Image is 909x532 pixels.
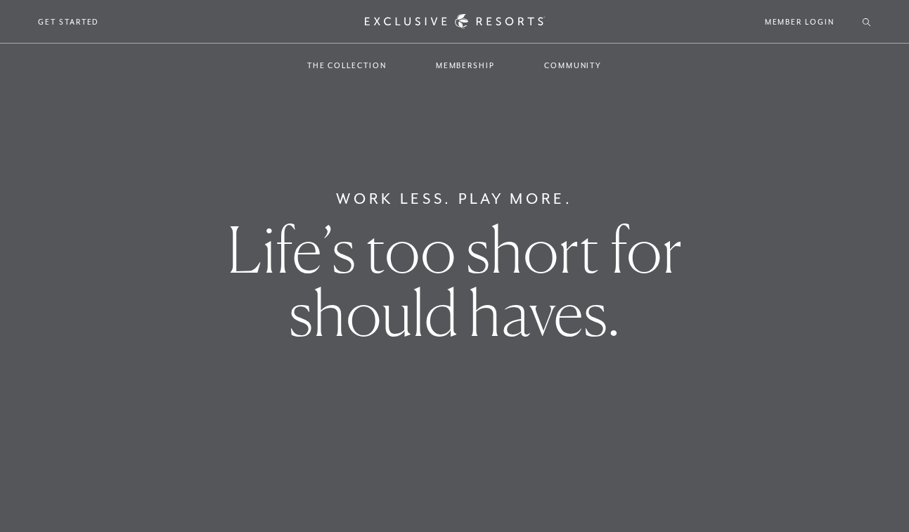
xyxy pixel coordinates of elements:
a: Member Login [765,15,834,28]
a: Membership [422,45,509,86]
a: The Collection [293,45,401,86]
a: Community [530,45,616,86]
h1: Life’s too short for should haves. [159,218,750,344]
a: Get Started [38,15,99,28]
h6: Work Less. Play More. [336,188,573,210]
